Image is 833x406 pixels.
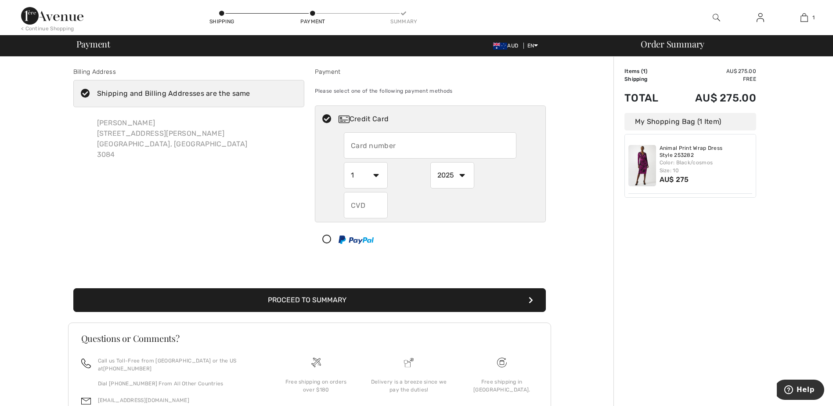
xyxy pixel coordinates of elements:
[98,380,259,388] p: Dial [PHONE_NUMBER] From All Other Countries
[630,40,828,48] div: Order Summary
[103,366,151,372] a: [PHONE_NUMBER]
[277,378,356,394] div: Free shipping on orders over $180
[812,14,815,22] span: 1
[97,88,250,99] div: Shipping and Billing Addresses are the same
[624,83,671,113] td: Total
[21,7,83,25] img: 1ère Avenue
[497,358,507,367] img: Free shipping on orders over $180
[527,43,538,49] span: EN
[339,114,540,124] div: Credit Card
[713,12,720,23] img: search the website
[750,12,771,23] a: Sign In
[73,288,546,312] button: Proceed to Summary
[344,192,388,218] input: CVD
[624,75,671,83] td: Shipping
[98,397,189,403] a: [EMAIL_ADDRESS][DOMAIN_NAME]
[73,67,304,76] div: Billing Address
[777,380,824,402] iframe: Opens a widget where you can find more information
[339,236,374,244] img: PayPal
[344,132,516,159] input: Card number
[21,25,74,33] div: < Continue Shopping
[299,18,326,25] div: Payment
[624,113,756,130] div: My Shopping Bag (1 Item)
[671,67,756,75] td: AU$ 275.00
[315,80,546,102] div: Please select one of the following payment methods
[81,334,538,343] h3: Questions or Comments?
[76,40,110,48] span: Payment
[801,12,808,23] img: My Bag
[628,145,656,186] img: Animal Print Wrap Dress Style 253282
[660,145,753,159] a: Animal Print Wrap Dress Style 253282
[493,43,522,49] span: AUD
[209,18,235,25] div: Shipping
[390,18,417,25] div: Summary
[757,12,764,23] img: My Info
[783,12,826,23] a: 1
[369,378,448,394] div: Delivery is a breeze since we pay the duties!
[311,358,321,367] img: Free shipping on orders over $180
[81,396,91,406] img: email
[671,83,756,113] td: AU$ 275.00
[339,116,350,123] img: Credit Card
[660,175,689,184] span: AU$ 275
[462,378,541,394] div: Free shipping in [GEOGRAPHIC_DATA].
[98,357,259,373] p: Call us Toll-Free from [GEOGRAPHIC_DATA] or the US at
[81,359,91,368] img: call
[315,67,546,76] div: Payment
[493,43,507,50] img: Australian Dollar
[404,358,414,367] img: Delivery is a breeze since we pay the duties!
[90,111,255,167] div: [PERSON_NAME] [STREET_ADDRESS][PERSON_NAME] [GEOGRAPHIC_DATA], [GEOGRAPHIC_DATA] 3084
[660,159,753,174] div: Color: Black/cosmos Size: 10
[643,68,645,74] span: 1
[624,67,671,75] td: Items ( )
[671,75,756,83] td: Free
